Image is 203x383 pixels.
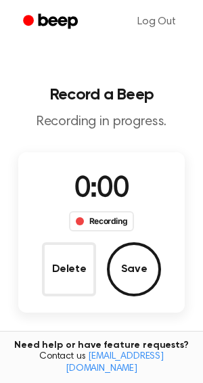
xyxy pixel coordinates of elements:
[74,175,129,204] span: 0:00
[14,9,90,35] a: Beep
[66,352,164,374] a: [EMAIL_ADDRESS][DOMAIN_NAME]
[69,211,135,231] div: Recording
[11,87,192,103] h1: Record a Beep
[124,5,189,38] a: Log Out
[42,242,96,296] button: Delete Audio Record
[107,242,161,296] button: Save Audio Record
[11,114,192,131] p: Recording in progress.
[8,351,195,375] span: Contact us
